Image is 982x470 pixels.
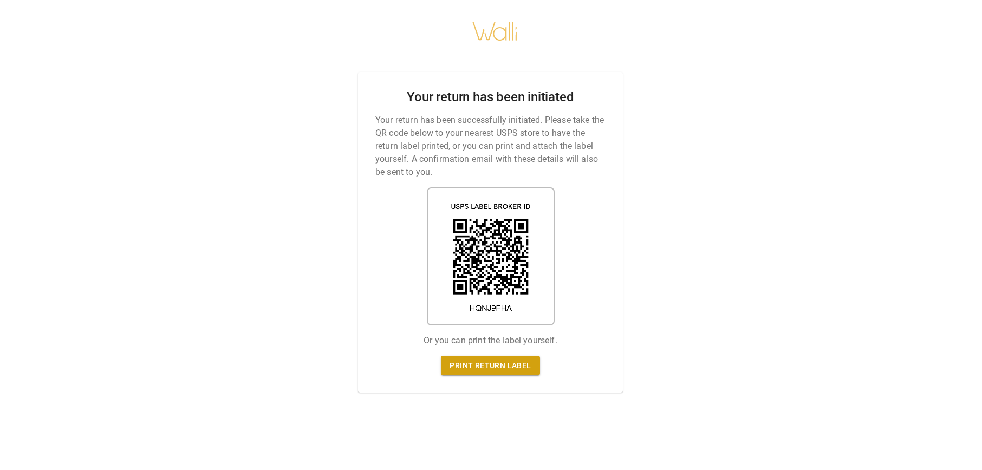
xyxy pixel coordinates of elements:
[424,334,557,347] p: Or you can print the label yourself.
[375,114,606,179] p: Your return has been successfully initiated. Please take the QR code below to your nearest USPS s...
[407,89,574,105] h2: Your return has been initiated
[427,187,555,325] img: shipping label qr code
[472,8,518,55] img: walli-inc.myshopify.com
[441,356,539,376] a: Print return label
